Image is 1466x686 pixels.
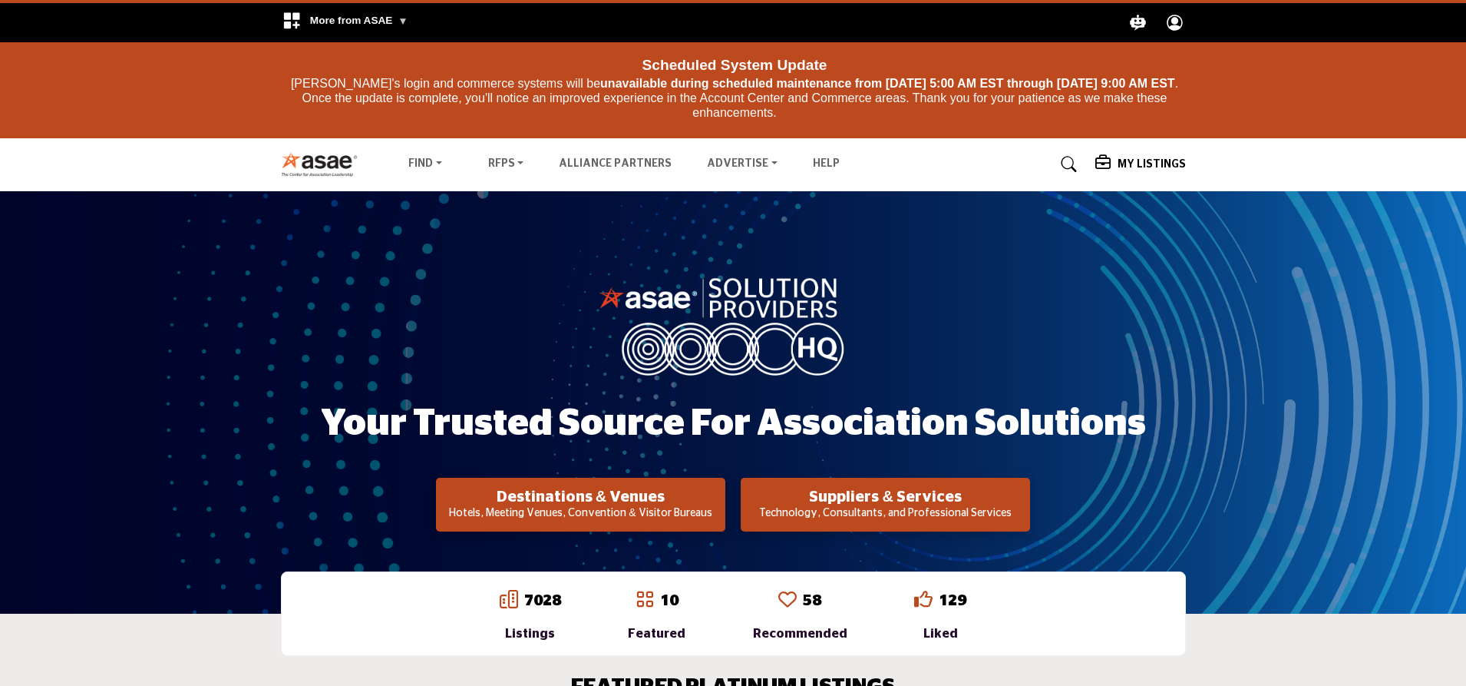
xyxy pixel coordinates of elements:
a: 129 [939,593,966,608]
h2: Suppliers & Services [745,488,1025,506]
a: Go to Recommended [778,590,797,611]
a: RFPs [477,154,535,175]
strong: unavailable during scheduled maintenance from [DATE] 5:00 AM EST through [DATE] 9:00 AM EST [600,77,1175,90]
p: Hotels, Meeting Venues, Convention & Visitor Bureaus [441,506,721,522]
a: 58 [803,593,821,608]
div: More from ASAE [272,3,418,42]
button: Destinations & Venues Hotels, Meeting Venues, Convention & Visitor Bureaus [436,478,725,532]
div: My Listings [1095,155,1186,174]
h5: My Listings [1118,157,1186,171]
div: Listings [500,625,561,643]
h1: Your Trusted Source for Association Solutions [321,400,1146,448]
div: Scheduled System Update [285,50,1184,76]
div: Liked [914,625,966,643]
a: Alliance Partners [559,158,672,169]
img: image [599,274,867,376]
p: [PERSON_NAME]'s login and commerce systems will be . Once the update is complete, you'll notice a... [285,76,1184,121]
p: Technology, Consultants, and Professional Services [745,506,1025,522]
button: Suppliers & Services Technology, Consultants, and Professional Services [741,478,1030,532]
h2: Destinations & Venues [441,488,721,506]
div: Recommended [753,625,847,643]
a: Search [1046,152,1087,177]
a: Advertise [696,154,788,175]
a: Help [813,158,840,169]
a: 10 [660,593,679,608]
a: 7028 [524,593,561,608]
a: Find [398,154,453,175]
span: More from ASAE [310,15,408,26]
img: Site Logo [281,151,366,177]
div: Featured [628,625,685,643]
i: Go to Liked [914,590,933,608]
a: Go to Featured [636,590,654,611]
